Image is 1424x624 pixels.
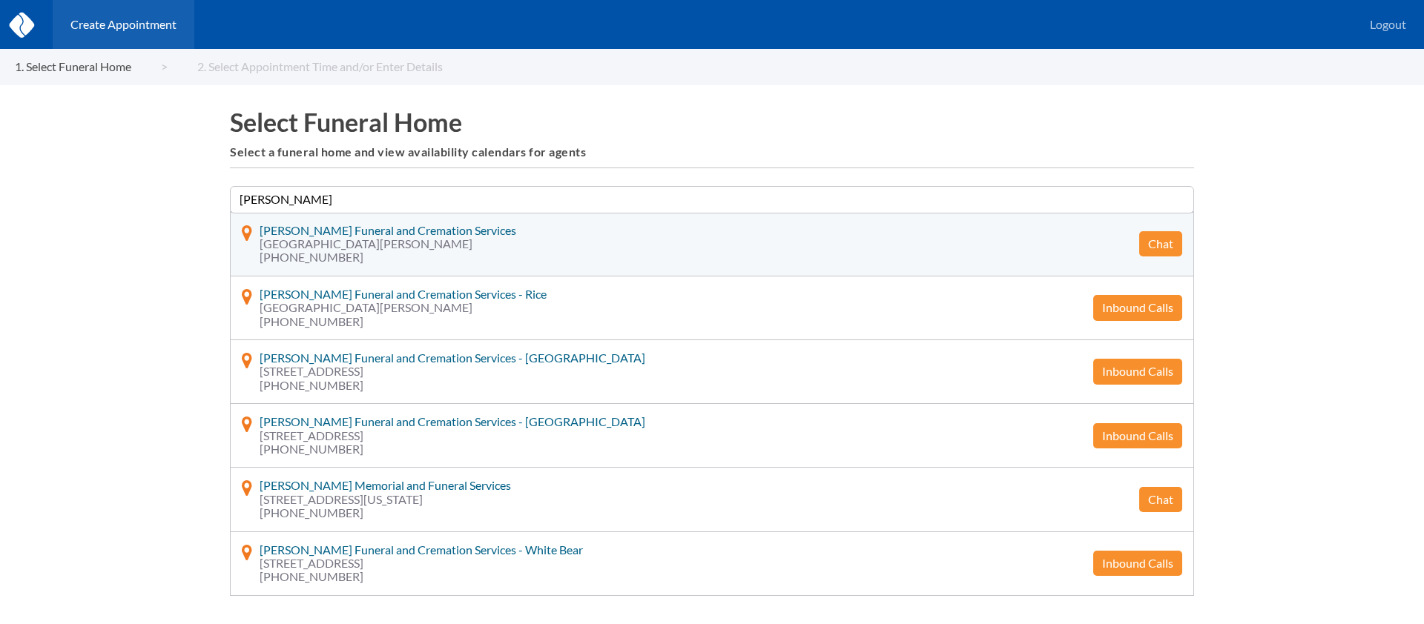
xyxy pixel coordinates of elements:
[260,365,645,378] span: [STREET_ADDRESS]
[260,442,645,456] span: [PHONE_NUMBER]
[260,557,583,570] span: [STREET_ADDRESS]
[260,542,583,557] span: [PERSON_NAME] Funeral and Cremation Services - White Bear
[15,60,168,73] a: 1. Select Funeral Home
[1139,231,1182,256] button: Chat
[260,287,547,301] span: [PERSON_NAME] Funeral and Cremation Services - Rice
[260,301,547,314] span: [GEOGRAPHIC_DATA][PERSON_NAME]
[260,493,511,506] span: [STREET_ADDRESS][US_STATE]
[260,315,547,328] span: [PHONE_NUMBER]
[260,250,516,264] span: [PHONE_NUMBER]
[260,223,516,237] span: [PERSON_NAME] Funeral and Cremation Services
[260,351,645,365] span: [PERSON_NAME] Funeral and Cremation Services - [GEOGRAPHIC_DATA]
[260,429,645,442] span: [STREET_ADDRESS]
[260,379,645,392] span: [PHONE_NUMBER]
[1093,423,1182,448] button: Inbound Calls
[260,570,583,583] span: [PHONE_NUMBER]
[260,414,645,428] span: [PERSON_NAME] Funeral and Cremation Services - [GEOGRAPHIC_DATA]
[260,506,511,520] span: [PHONE_NUMBER]
[230,145,1194,159] h6: Select a funeral home and view availability calendars for agents
[1093,359,1182,384] button: Inbound Calls
[1139,487,1182,512] button: Chat
[260,237,516,250] span: [GEOGRAPHIC_DATA][PERSON_NAME]
[1093,295,1182,320] button: Inbound Calls
[260,478,511,492] span: [PERSON_NAME] Memorial and Funeral Services
[230,186,1194,213] input: Search for a funeral home...
[1093,551,1182,576] button: Inbound Calls
[230,107,1194,136] h1: Select Funeral Home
